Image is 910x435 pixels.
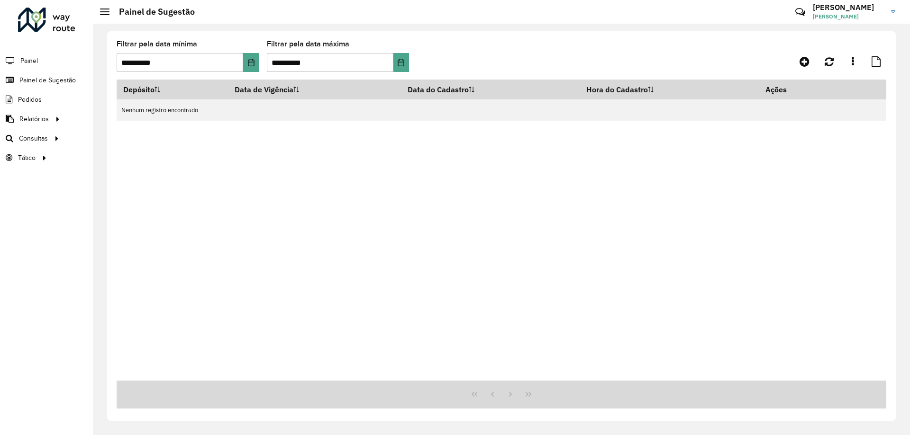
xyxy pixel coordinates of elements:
[20,56,38,66] span: Painel
[117,80,228,99] th: Depósito
[813,12,884,21] span: [PERSON_NAME]
[790,2,810,22] a: Contato Rápido
[393,53,409,72] button: Choose Date
[243,53,259,72] button: Choose Date
[19,133,48,143] span: Consultas
[580,80,759,99] th: Hora do Cadastro
[19,75,76,85] span: Painel de Sugestão
[117,99,886,121] td: Nenhum registro encontrado
[813,3,884,12] h3: [PERSON_NAME]
[18,153,36,163] span: Tático
[759,80,816,99] th: Ações
[19,114,49,124] span: Relatórios
[18,95,42,105] span: Pedidos
[267,38,349,50] label: Filtrar pela data máxima
[401,80,580,99] th: Data do Cadastro
[109,7,195,17] h2: Painel de Sugestão
[117,38,197,50] label: Filtrar pela data mínima
[228,80,401,99] th: Data de Vigência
